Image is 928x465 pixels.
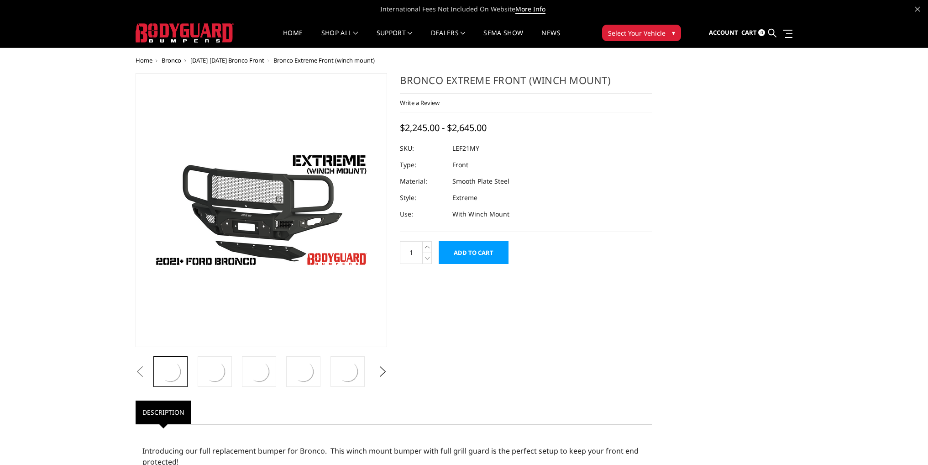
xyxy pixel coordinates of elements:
[452,140,479,157] dd: LEF21MY
[452,173,509,190] dd: Smooth Plate Steel
[136,56,152,64] a: Home
[133,365,147,379] button: Previous
[400,173,446,190] dt: Material:
[400,122,487,134] span: $2,245.00 - $2,645.00
[377,30,413,48] a: Support
[321,30,358,48] a: shop all
[162,56,181,64] a: Bronco
[136,23,234,42] img: BODYGUARD BUMPERS
[400,206,446,222] dt: Use:
[400,73,652,94] h1: Bronco Extreme Front (winch mount)
[608,28,666,38] span: Select Your Vehicle
[452,157,468,173] dd: Front
[190,56,264,64] a: [DATE]-[DATE] Bronco Front
[439,241,509,264] input: Add to Cart
[758,29,765,36] span: 0
[709,21,738,45] a: Account
[283,30,303,48] a: Home
[335,359,360,384] img: Bronco Extreme Front (winch mount)
[376,365,389,379] button: Next
[431,30,466,48] a: Dealers
[400,190,446,206] dt: Style:
[483,30,523,48] a: SEMA Show
[400,140,446,157] dt: SKU:
[158,359,183,384] img: Bronco Extreme Front (winch mount)
[541,30,560,48] a: News
[202,359,227,384] img: Bronco Extreme Front (winch mount)
[741,21,765,45] a: Cart 0
[246,359,272,384] img: Bronco Extreme Front (winch mount)
[452,190,477,206] dd: Extreme
[741,28,757,37] span: Cart
[273,56,375,64] span: Bronco Extreme Front (winch mount)
[136,73,388,347] a: Bronco Extreme Front (winch mount)
[672,28,675,37] span: ▾
[709,28,738,37] span: Account
[400,99,440,107] a: Write a Review
[136,401,191,424] a: Description
[452,206,509,222] dd: With Winch Mount
[400,157,446,173] dt: Type:
[291,359,316,384] img: Bronco Extreme Front (winch mount)
[602,25,681,41] button: Select Your Vehicle
[147,146,375,275] img: Bronco Extreme Front (winch mount)
[515,5,545,14] a: More Info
